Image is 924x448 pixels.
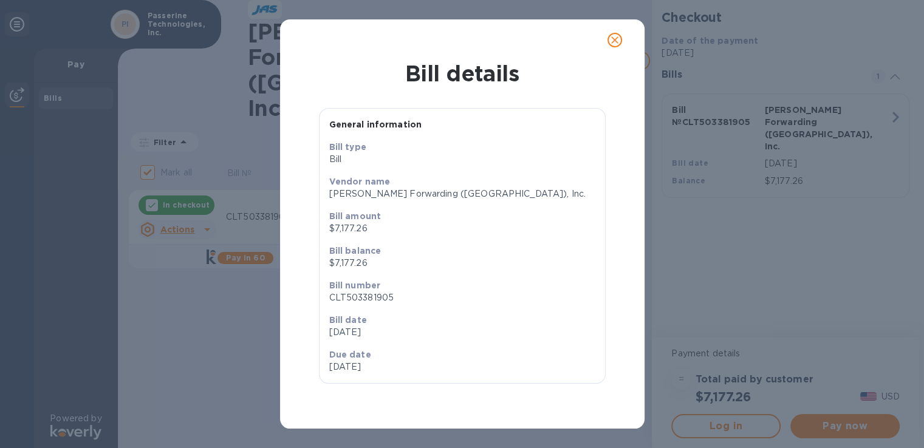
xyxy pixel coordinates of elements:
[329,280,381,290] b: Bill number
[329,246,382,256] b: Bill balance
[329,315,367,325] b: Bill date
[329,177,391,186] b: Vendor name
[329,142,366,152] b: Bill type
[329,257,595,270] p: $7,177.26
[329,291,595,304] p: CLT503381905
[600,25,629,55] button: close
[329,361,457,373] p: [DATE]
[329,211,382,221] b: Bill amount
[329,153,595,166] p: Bill
[329,120,422,129] b: General information
[329,326,595,339] p: [DATE]
[329,188,595,200] p: [PERSON_NAME] Forwarding ([GEOGRAPHIC_DATA]), Inc.
[329,350,371,359] b: Due date
[329,222,595,235] p: $7,177.26
[290,61,635,86] h1: Bill details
